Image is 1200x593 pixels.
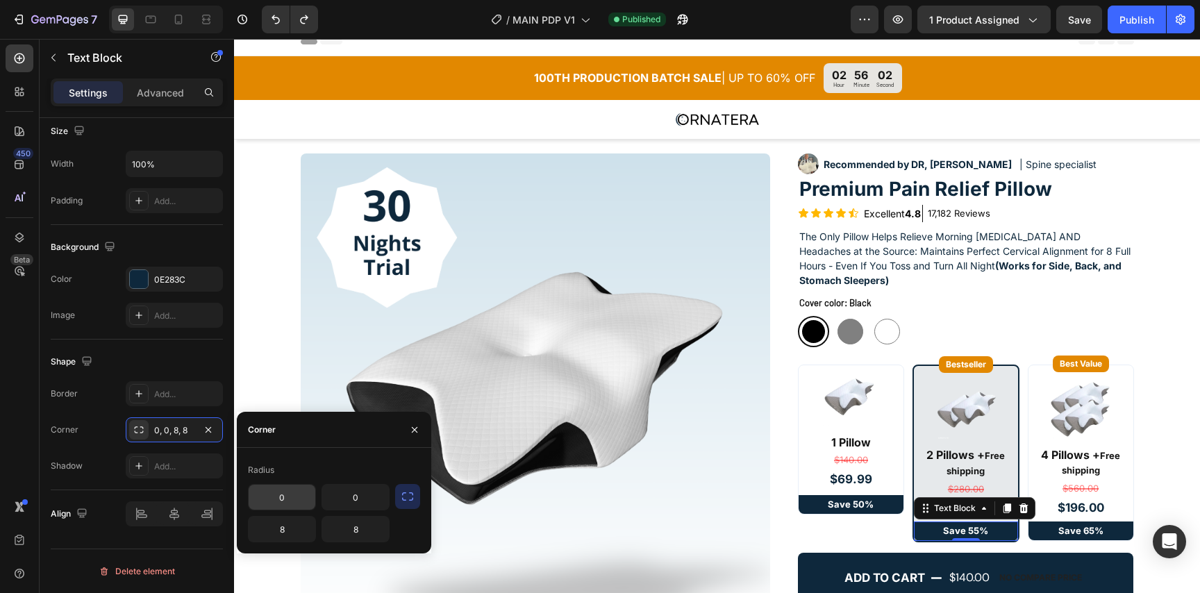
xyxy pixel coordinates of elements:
div: $280.00 [680,441,784,460]
legend: Cover color: Black [564,255,639,274]
div: Delete element [99,563,175,580]
input: Auto [322,485,389,510]
img: gempages_520906997315404713-0434a04b-ddc5-47f9-81bf-bf6c924195b9.png [701,340,763,402]
div: Shape [51,353,95,371]
div: 0E283C [154,274,219,286]
div: Corner [248,424,276,436]
span: Published [622,13,660,26]
iframe: Design area [234,39,1200,593]
img: Facebook_1080x1080_2d16d381-310d-45ef-ac2f-c5ce9809cfed.png [564,115,585,135]
div: Image [51,309,75,321]
p: Recommended by DR, [PERSON_NAME] [590,118,778,133]
p: Save 50% [566,458,668,474]
div: Border [51,387,78,400]
p: Save 55% [681,484,783,500]
div: $140.00 [714,528,757,551]
button: <p>Best Value</p> [819,317,875,333]
span: 1 product assigned [929,12,1019,27]
h2: Premium Pain Relief Pillow [564,137,899,164]
img: gempages_520906997315404713-84b72230-888d-4dea-8faa-7ef7bb8fe457.png [442,69,525,92]
button: 7 [6,6,103,33]
p: Best Value [826,321,868,328]
div: Add to cart [610,528,691,550]
button: 1 product assigned [917,6,1051,33]
div: $196.00 [822,460,872,478]
p: The Only Pillow Helps Relieve Morning [MEDICAL_DATA] AND Headaches at the Source: Maintains Perfe... [565,190,898,249]
button: Publish [1108,6,1166,33]
span: Save [1068,14,1091,26]
input: Auto [249,517,315,542]
p: 4 Pillows + [799,409,895,440]
p: 7 [91,11,97,28]
div: 0, 0, 8, 8 [154,424,194,437]
p: Settings [69,85,108,100]
div: Radius [248,464,274,476]
div: Align [51,505,90,524]
p: 1 Pillow [566,396,668,411]
p: Excellent [630,167,687,182]
strong: (Works for Side, Back, and Stomach Sleepers) [565,221,887,247]
div: Publish [1119,12,1154,27]
p: Bestseller [712,322,752,329]
p: Advanced [137,85,184,100]
p: Minute [619,43,635,49]
div: Corner [51,424,78,436]
span: / [506,12,510,27]
div: Undo/Redo [262,6,318,33]
p: 17,182 Reviews [694,168,756,182]
p: No compare price [765,535,848,543]
p: Hour [598,43,612,49]
div: $140.00 [565,412,669,431]
p: | Spine specialist [785,118,862,133]
div: 450 [13,148,33,159]
div: Shadow [51,460,83,472]
div: $69.99 [594,431,640,449]
div: Background [51,238,118,257]
strong: 4.8 [671,169,687,181]
button: <p>Bestseller</p> [705,317,759,334]
div: 56 [619,30,635,43]
div: Size [51,122,87,141]
p: Second [642,43,660,49]
p: 2 Pillows + [684,409,780,440]
img: gempages_520906997315404713-b02555d1-92a7-4821-8d92-0c044c658b89.png [815,339,878,401]
div: Add... [154,195,219,208]
img: gempages_520906997315404713-69800845-60a3-484a-920c-3342b239a0ce.png [585,326,648,389]
input: Auto [322,517,389,542]
input: Auto [249,485,315,510]
div: Beta [10,254,33,265]
div: Text Block [697,463,744,476]
div: Add... [154,460,219,473]
input: Auto [126,151,222,176]
button: Delete element [51,560,223,583]
button: Save [1056,6,1102,33]
span: MAIN PDP V1 [512,12,575,27]
div: Open Intercom Messenger [1153,525,1186,558]
div: Add... [154,388,219,401]
p: Save 65% [796,484,898,500]
div: $560.00 [794,440,899,459]
p: Text Block [67,49,185,66]
button: Add to cart [564,514,899,565]
div: Add... [154,310,219,322]
div: Color [51,273,72,285]
div: Width [51,158,74,170]
div: Padding [51,194,83,207]
div: 02 [642,30,660,43]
